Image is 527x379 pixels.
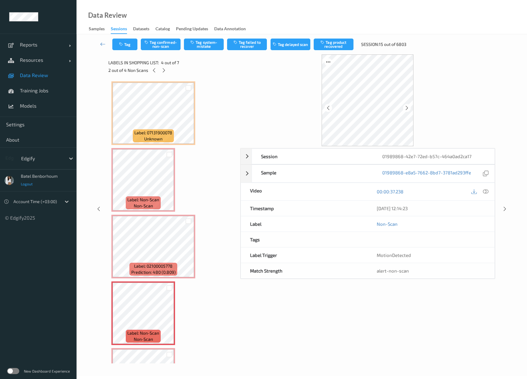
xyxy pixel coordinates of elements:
button: Tag product recovered [314,39,353,50]
div: Label [241,216,368,232]
div: Sessions [111,26,127,34]
a: Pending Updates [176,25,214,33]
a: Datasets [133,25,155,33]
a: 01989868-e8a5-7662-8bd7-3781ad293ffe [382,169,471,178]
a: Non-Scan [377,221,398,227]
a: Data Annotation [214,25,252,33]
button: Tag confirmed-non-scan [141,39,181,50]
span: Prediction: 480 (0.809) [131,269,176,275]
span: 15 out of 6803 [379,41,406,47]
div: Catalog [155,26,170,33]
div: 01989868-42e7-72ed-b57c-464a0ad2ca17 [373,149,495,164]
div: Video [241,183,368,200]
div: alert-non-scan [377,268,485,274]
button: Tag [112,39,137,50]
div: Sample01989868-e8a5-7662-8bd7-3781ad293ffe [241,165,495,183]
div: Samples [89,26,105,33]
a: 00:00:37.238 [377,188,403,195]
a: Catalog [155,25,176,33]
div: Label Trigger [241,247,368,263]
button: Tag system-mistake [184,39,224,50]
div: Session [252,149,373,164]
span: Label: Non-Scan [127,197,159,203]
span: 4 out of 7 [161,60,179,66]
span: Session: [361,41,379,47]
div: Session01989868-42e7-72ed-b57c-464a0ad2ca17 [241,148,495,164]
div: Timestamp [241,201,368,216]
div: Data Review [88,12,127,18]
div: Tags [241,232,368,247]
span: non-scan [134,203,153,209]
span: Label: 07131900078 [134,130,172,136]
a: Samples [89,25,111,33]
button: Tag failed to recover [227,39,267,50]
div: Match Strength [241,263,368,278]
div: Data Annotation [214,26,246,33]
span: Label: Non-Scan [127,330,159,336]
span: Label: 02100005778 [134,263,173,269]
span: non-scan [134,336,153,342]
span: Labels in shopping list: [108,60,159,66]
button: Tag delayed scan [271,39,310,50]
div: Pending Updates [176,26,208,33]
div: [DATE] 12:14:23 [377,205,485,211]
a: Sessions [111,25,133,34]
div: 2 out of 4 Non Scans [108,66,236,74]
div: Sample [252,165,373,182]
span: unknown [144,136,163,142]
div: Datasets [133,26,149,33]
div: MotionDetected [368,247,495,263]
